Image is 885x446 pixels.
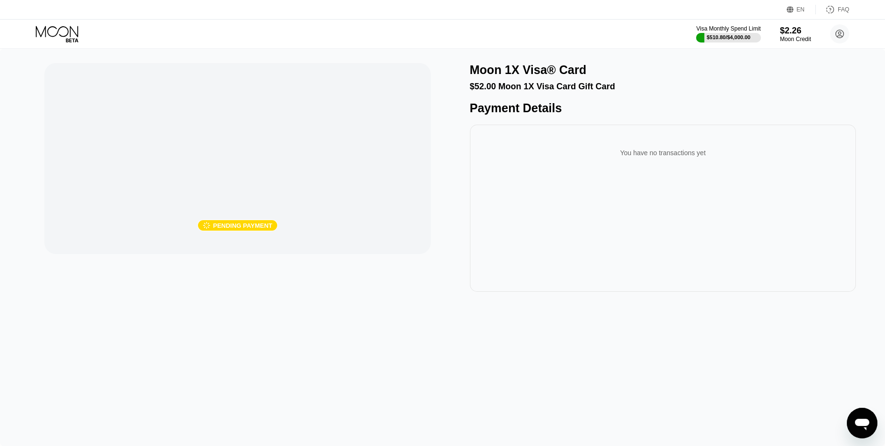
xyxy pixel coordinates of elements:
div:  [203,222,210,230]
div: $2.26 [780,26,811,36]
div: Moon 1X Visa® Card [470,63,586,77]
div: $52.00 Moon 1X Visa Card Gift Card [470,82,856,92]
div: Visa Monthly Spend Limit [696,25,760,32]
div: $510.80 / $4,000.00 [707,34,750,40]
div: Pending payment [213,222,272,229]
div: EN [797,6,805,13]
div: $2.26Moon Credit [780,26,811,42]
div: FAQ [816,5,849,14]
div: Payment Details [470,101,856,115]
div: FAQ [838,6,849,13]
div: EN [787,5,816,14]
div: Moon Credit [780,36,811,42]
iframe: Button to launch messaging window [847,408,877,438]
div: You have no transactions yet [478,139,849,166]
div: Visa Monthly Spend Limit$510.80/$4,000.00 [696,25,760,42]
